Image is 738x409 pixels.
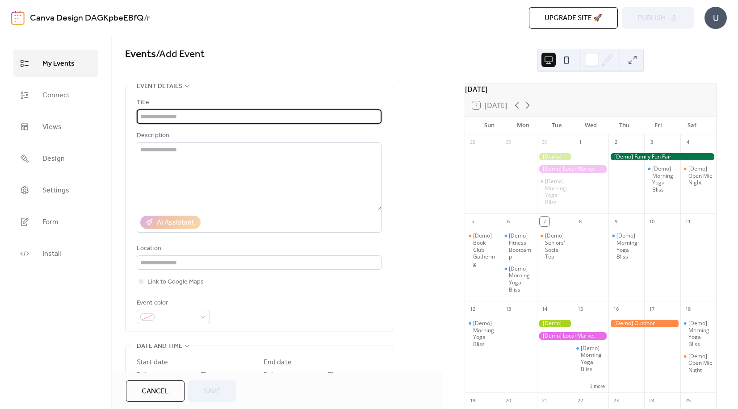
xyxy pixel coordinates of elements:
[42,247,61,261] span: Install
[147,277,204,288] span: Link to Google Maps
[573,345,608,372] div: [Demo] Morning Yoga Bliss
[125,45,156,64] a: Events
[501,232,537,260] div: [Demo] Fitness Bootcamp
[537,153,573,161] div: [Demo] Gardening Workshop
[581,345,605,372] div: [Demo] Morning Yoga Bliss
[264,357,292,368] div: End date
[575,217,585,226] div: 8
[688,353,713,374] div: [Demo] Open Mic Night
[465,320,501,347] div: [Demo] Morning Yoga Bliss
[473,232,497,267] div: [Demo] Book Club Gathering
[509,232,533,260] div: [Demo] Fitness Bootcamp
[540,138,549,147] div: 30
[144,10,147,27] b: /
[608,232,644,260] div: [Demo] Morning Yoga Bliss
[575,396,585,405] div: 22
[537,178,573,205] div: [Demo] Morning Yoga Bliss
[42,57,75,71] span: My Events
[704,7,727,29] div: U
[545,13,602,24] span: Upgrade site 🚀
[328,370,342,380] span: Time
[137,130,380,141] div: Description
[675,117,709,134] div: Sat
[473,320,497,347] div: [Demo] Morning Yoga Bliss
[611,217,621,226] div: 9
[137,243,380,254] div: Location
[42,120,62,134] span: Views
[680,320,716,347] div: [Demo] Morning Yoga Bliss
[680,165,716,186] div: [Demo] Open Mic Night
[142,386,169,397] span: Cancel
[611,396,621,405] div: 23
[683,304,693,314] div: 18
[42,215,59,229] span: Form
[540,217,549,226] div: 7
[647,396,657,405] div: 24
[137,81,182,92] span: Event details
[647,217,657,226] div: 10
[13,240,98,267] a: Install
[688,165,713,186] div: [Demo] Open Mic Night
[545,232,569,260] div: [Demo] Seniors' Social Tea
[13,113,98,140] a: Views
[683,217,693,226] div: 11
[616,232,641,260] div: [Demo] Morning Yoga Bliss
[647,138,657,147] div: 3
[575,138,585,147] div: 1
[468,304,478,314] div: 12
[529,7,618,29] button: Upgrade site 🚀
[465,232,501,267] div: [Demo] Book Club Gathering
[608,117,642,134] div: Thu
[30,10,144,27] a: Canva Design DAGKpbeEBfQ
[586,382,608,389] button: 1 more
[137,298,208,309] div: Event color
[537,165,609,173] div: [Demo] Local Market
[540,396,549,405] div: 21
[652,165,676,193] div: [Demo] Morning Yoga Bliss
[688,320,713,347] div: [Demo] Morning Yoga Bliss
[126,380,184,402] button: Cancel
[503,396,513,405] div: 20
[156,45,205,64] span: / Add Event
[509,265,533,293] div: [Demo] Morning Yoga Bliss
[540,304,549,314] div: 14
[611,138,621,147] div: 2
[680,353,716,374] div: [Demo] Open Mic Night
[575,304,585,314] div: 15
[608,320,680,327] div: [Demo] Outdoor Adventure Day
[468,138,478,147] div: 28
[540,117,574,134] div: Tue
[137,341,182,352] span: Date and time
[42,88,70,102] span: Connect
[264,370,277,380] span: Date
[644,165,680,193] div: [Demo] Morning Yoga Bliss
[137,357,168,368] div: Start date
[642,117,675,134] div: Fri
[13,176,98,204] a: Settings
[537,320,573,327] div: [Demo] Gardening Workshop
[647,304,657,314] div: 17
[11,11,25,25] img: logo
[472,117,506,134] div: Sun
[13,145,98,172] a: Design
[42,184,69,197] span: Settings
[611,304,621,314] div: 16
[201,370,215,380] span: Time
[503,304,513,314] div: 13
[13,208,98,235] a: Form
[683,138,693,147] div: 4
[13,50,98,77] a: My Events
[468,396,478,405] div: 19
[137,97,380,108] div: Title
[503,138,513,147] div: 29
[465,84,716,95] div: [DATE]
[503,217,513,226] div: 6
[501,265,537,293] div: [Demo] Morning Yoga Bliss
[506,117,540,134] div: Mon
[608,153,716,161] div: [Demo] Family Fun Fair
[137,370,150,380] span: Date
[537,332,609,340] div: [Demo] Local Market
[537,232,573,260] div: [Demo] Seniors' Social Tea
[147,10,150,27] b: r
